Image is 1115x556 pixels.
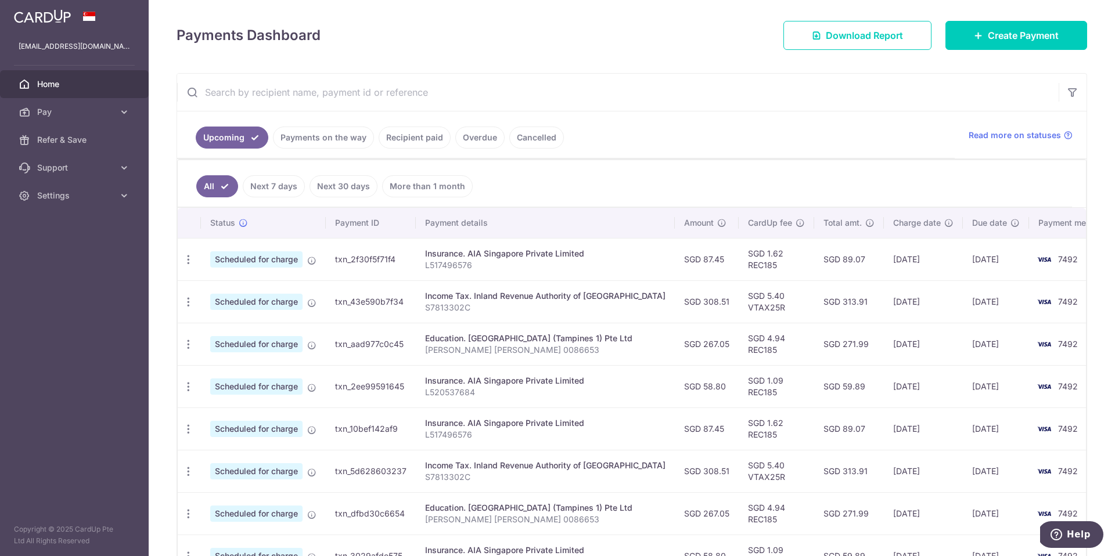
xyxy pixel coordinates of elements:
[455,127,505,149] a: Overdue
[739,365,814,407] td: SGD 1.09 REC185
[379,127,451,149] a: Recipient paid
[382,175,473,197] a: More than 1 month
[739,280,814,323] td: SGD 5.40 VTAX25R
[19,41,130,52] p: [EMAIL_ADDRESS][DOMAIN_NAME]
[1040,521,1103,550] iframe: Opens a widget where you can find more information
[425,333,666,344] div: Education. [GEOGRAPHIC_DATA] (Tampines 1) Pte Ltd
[826,28,903,42] span: Download Report
[326,280,416,323] td: txn_43e590b7f34
[739,323,814,365] td: SGD 4.94 REC185
[1033,464,1056,478] img: Bank Card
[814,238,884,280] td: SGD 89.07
[210,506,303,522] span: Scheduled for charge
[1058,297,1078,306] span: 7492
[823,217,862,229] span: Total amt.
[1033,252,1056,266] img: Bank Card
[425,471,666,483] p: S7813302C
[425,302,666,313] p: S7813302C
[1033,380,1056,393] img: Bank Card
[739,492,814,535] td: SGD 4.94 REC185
[425,460,666,471] div: Income Tax. Inland Revenue Authority of [GEOGRAPHIC_DATA]
[1058,381,1078,391] span: 7492
[945,21,1087,50] a: Create Payment
[969,129,1061,141] span: Read more on statuses
[1058,508,1078,518] span: 7492
[963,280,1029,323] td: [DATE]
[814,492,884,535] td: SGD 271.99
[684,217,714,229] span: Amount
[425,387,666,398] p: L520537684
[675,407,739,450] td: SGD 87.45
[814,407,884,450] td: SGD 89.07
[1033,295,1056,309] img: Bank Card
[196,127,268,149] a: Upcoming
[425,259,666,271] p: L517496576
[310,175,377,197] a: Next 30 days
[425,248,666,259] div: Insurance. AIA Singapore Private Limited
[675,492,739,535] td: SGD 267.05
[326,450,416,492] td: txn_5d628603237
[425,429,666,441] p: L517496576
[884,407,963,450] td: [DATE]
[416,208,675,238] th: Payment details
[326,208,416,238] th: Payment ID
[739,450,814,492] td: SGD 5.40 VTAX25R
[893,217,941,229] span: Charge date
[972,217,1007,229] span: Due date
[326,323,416,365] td: txn_aad977c0c45
[675,365,739,407] td: SGD 58.80
[1058,424,1078,434] span: 7492
[783,21,931,50] a: Download Report
[884,492,963,535] td: [DATE]
[963,450,1029,492] td: [DATE]
[963,238,1029,280] td: [DATE]
[675,323,739,365] td: SGD 267.05
[326,238,416,280] td: txn_2f30f5f71f4
[425,544,666,556] div: Insurance. AIA Singapore Private Limited
[210,378,303,395] span: Scheduled for charge
[1058,466,1078,476] span: 7492
[1033,337,1056,351] img: Bank Card
[509,127,564,149] a: Cancelled
[969,129,1073,141] a: Read more on statuses
[210,336,303,352] span: Scheduled for charge
[196,175,238,197] a: All
[675,450,739,492] td: SGD 308.51
[814,450,884,492] td: SGD 313.91
[210,217,235,229] span: Status
[739,407,814,450] td: SGD 1.62 REC185
[748,217,792,229] span: CardUp fee
[210,294,303,310] span: Scheduled for charge
[210,421,303,437] span: Scheduled for charge
[37,78,114,90] span: Home
[739,238,814,280] td: SGD 1.62 REC185
[675,238,739,280] td: SGD 87.45
[243,175,305,197] a: Next 7 days
[37,134,114,146] span: Refer & Save
[963,365,1029,407] td: [DATE]
[273,127,374,149] a: Payments on the way
[884,238,963,280] td: [DATE]
[1033,422,1056,436] img: Bank Card
[1033,507,1056,521] img: Bank Card
[177,25,321,46] h4: Payments Dashboard
[1058,254,1078,264] span: 7492
[884,323,963,365] td: [DATE]
[326,365,416,407] td: txn_2ee99591645
[177,74,1059,111] input: Search by recipient name, payment id or reference
[14,9,71,23] img: CardUp
[884,280,963,323] td: [DATE]
[425,375,666,387] div: Insurance. AIA Singapore Private Limited
[37,162,114,174] span: Support
[814,365,884,407] td: SGD 59.89
[425,344,666,356] p: [PERSON_NAME] [PERSON_NAME] 0086653
[988,28,1059,42] span: Create Payment
[37,106,114,118] span: Pay
[963,492,1029,535] td: [DATE]
[1058,339,1078,349] span: 7492
[884,450,963,492] td: [DATE]
[675,280,739,323] td: SGD 308.51
[814,280,884,323] td: SGD 313.91
[326,492,416,535] td: txn_dfbd30c6654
